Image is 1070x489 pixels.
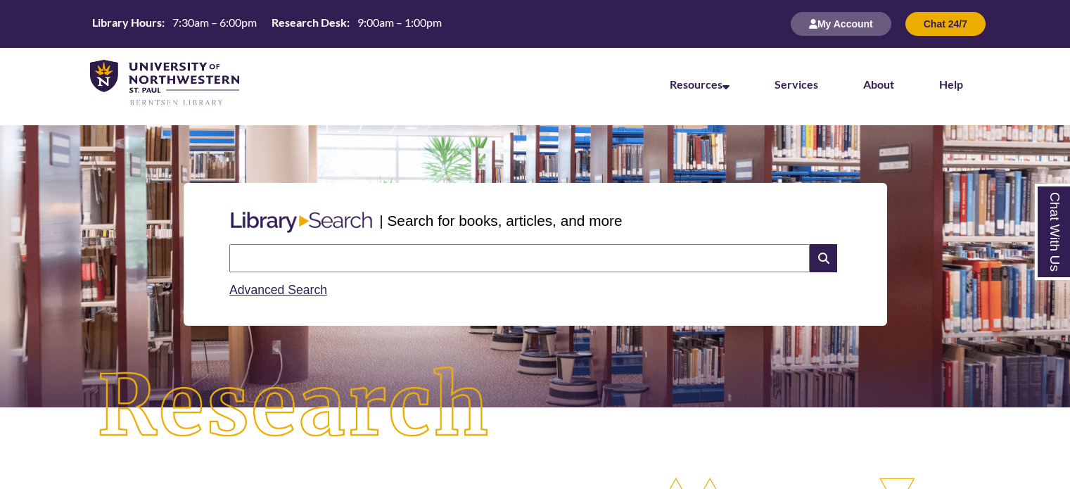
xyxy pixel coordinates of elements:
th: Library Hours: [87,15,167,30]
button: Chat 24/7 [905,12,986,36]
a: Advanced Search [229,283,327,297]
p: | Search for books, articles, and more [379,210,622,231]
img: Libary Search [224,206,379,239]
a: About [863,77,894,91]
th: Research Desk: [266,15,352,30]
table: Hours Today [87,15,447,32]
a: Chat 24/7 [905,18,986,30]
a: Hours Today [87,15,447,34]
span: 9:00am – 1:00pm [357,15,442,29]
img: UNWSP Library Logo [90,60,239,107]
i: Search [810,244,836,272]
a: Services [775,77,818,91]
a: My Account [791,18,891,30]
button: My Account [791,12,891,36]
a: Resources [670,77,730,91]
a: Help [939,77,963,91]
span: 7:30am – 6:00pm [172,15,257,29]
